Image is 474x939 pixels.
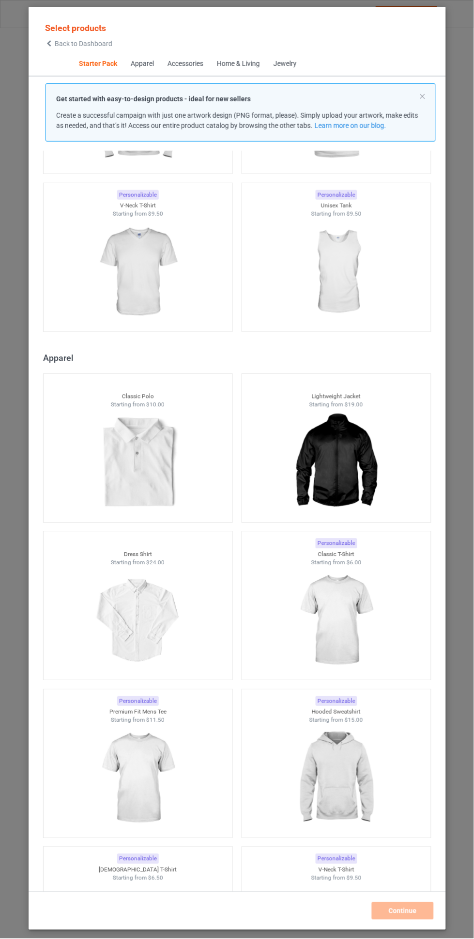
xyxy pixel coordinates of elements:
div: Lightweight Jacket [242,393,430,401]
span: $9.50 [346,210,361,217]
img: regular.jpg [293,218,380,327]
div: Apparel [43,352,435,364]
span: $11.50 [146,717,165,724]
div: Accessories [168,59,203,69]
div: Dress Shirt [43,551,232,559]
div: Personalizable [117,697,159,707]
div: Starting from [43,401,232,409]
div: V-Neck T-Shirt [242,866,430,875]
div: Starting from [43,875,232,883]
img: regular.jpg [293,567,380,675]
div: Home & Living [217,59,260,69]
img: regular.jpg [293,409,380,518]
span: $6.50 [148,875,163,882]
div: Personalizable [315,854,357,864]
div: Starting from [242,210,430,218]
div: Personalizable [117,854,159,864]
div: Jewelry [274,59,297,69]
div: Premium Fit Mens Tee [43,708,232,716]
span: $10.00 [146,401,165,408]
span: $9.50 [148,210,163,217]
div: Hooded Sweatshirt [242,708,430,716]
img: regular.jpg [94,725,181,833]
div: Personalizable [117,190,159,200]
span: $15.00 [345,717,363,724]
span: Select products [45,23,106,33]
div: Starting from [242,716,430,725]
span: Back to Dashboard [55,40,112,48]
div: [DEMOGRAPHIC_DATA] T-Shirt [43,866,232,875]
span: $24.00 [146,559,165,566]
div: V-Neck T-Shirt [43,202,232,210]
div: Starting from [43,716,232,725]
img: regular.jpg [293,725,380,833]
div: Starting from [242,875,430,883]
div: Starting from [242,559,430,567]
img: regular.jpg [94,409,181,518]
span: $6.00 [346,559,361,566]
div: Classic Polo [43,393,232,401]
div: Starting from [242,401,430,409]
img: regular.jpg [94,218,181,327]
div: Apparel [131,59,154,69]
span: $19.00 [345,401,363,408]
div: Personalizable [315,539,357,549]
span: Starter Pack [72,52,124,76]
div: Personalizable [315,190,357,200]
a: Learn more on our blog. [314,122,386,129]
div: Classic T-Shirt [242,551,430,559]
img: regular.jpg [94,567,181,675]
strong: Get started with easy-to-design products - ideal for new sellers [56,95,251,103]
span: Create a successful campaign with just one artwork design (PNG format, please). Simply upload you... [56,111,418,129]
div: Starting from [43,559,232,567]
div: Unisex Tank [242,202,430,210]
span: $9.50 [346,875,361,882]
div: Starting from [43,210,232,218]
div: Personalizable [315,697,357,707]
